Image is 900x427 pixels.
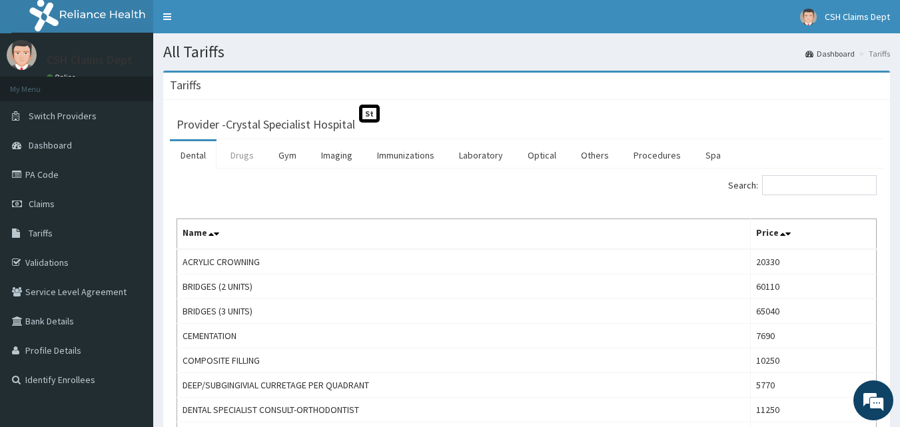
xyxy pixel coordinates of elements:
[750,274,876,299] td: 60110
[177,249,751,274] td: ACRYLIC CROWNING
[29,198,55,210] span: Claims
[177,324,751,348] td: CEMENTATION
[695,141,731,169] a: Spa
[219,7,250,39] div: Minimize live chat window
[750,348,876,373] td: 10250
[177,299,751,324] td: BRIDGES (3 UNITS)
[177,373,751,398] td: DEEP/SUBGINGIVIAL CURRETAGE PER QUADRANT
[750,373,876,398] td: 5770
[800,9,817,25] img: User Image
[177,348,751,373] td: COMPOSITE FILLING
[77,129,184,263] span: We're online!
[177,119,355,131] h3: Provider - Crystal Specialist Hospital
[170,141,217,169] a: Dental
[69,75,224,92] div: Chat with us now
[825,11,890,23] span: CSH Claims Dept
[310,141,363,169] a: Imaging
[856,48,890,59] li: Tariffs
[177,219,751,250] th: Name
[177,274,751,299] td: BRIDGES (2 UNITS)
[623,141,691,169] a: Procedures
[728,175,877,195] label: Search:
[750,324,876,348] td: 7690
[163,43,890,61] h1: All Tariffs
[29,110,97,122] span: Switch Providers
[220,141,264,169] a: Drugs
[366,141,445,169] a: Immunizations
[750,299,876,324] td: 65040
[517,141,567,169] a: Optical
[170,79,201,91] h3: Tariffs
[7,40,37,70] img: User Image
[25,67,54,100] img: d_794563401_company_1708531726252_794563401
[47,54,133,66] p: CSH Claims Dept
[268,141,307,169] a: Gym
[805,48,855,59] a: Dashboard
[750,219,876,250] th: Price
[762,175,877,195] input: Search:
[750,398,876,422] td: 11250
[7,285,254,332] textarea: Type your message and hit 'Enter'
[750,249,876,274] td: 20330
[47,73,79,82] a: Online
[359,105,380,123] span: St
[29,227,53,239] span: Tariffs
[570,141,620,169] a: Others
[177,398,751,422] td: DENTAL SPECIALIST CONSULT-ORTHODONTIST
[29,139,72,151] span: Dashboard
[448,141,514,169] a: Laboratory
